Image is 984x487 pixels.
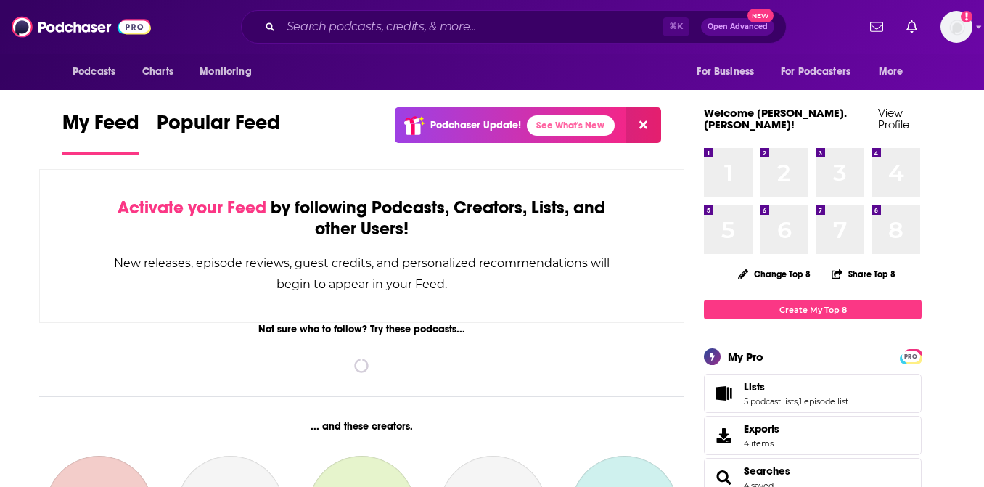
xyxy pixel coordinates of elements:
[869,58,922,86] button: open menu
[961,11,972,22] svg: Add a profile image
[686,58,772,86] button: open menu
[729,265,819,283] button: Change Top 8
[747,9,774,22] span: New
[241,10,787,44] div: Search podcasts, credits, & more...
[744,396,798,406] a: 5 podcast lists
[39,420,684,433] div: ... and these creators.
[39,323,684,335] div: Not sure who to follow? Try these podcasts...
[200,62,251,82] span: Monitoring
[879,62,903,82] span: More
[697,62,754,82] span: For Business
[118,197,266,218] span: Activate your Feed
[831,260,896,288] button: Share Top 8
[73,62,115,82] span: Podcasts
[901,15,923,39] a: Show notifications dropdown
[142,62,173,82] span: Charts
[902,351,919,361] a: PRO
[728,350,763,364] div: My Pro
[430,119,521,131] p: Podchaser Update!
[62,110,139,144] span: My Feed
[940,11,972,43] img: User Profile
[864,15,889,39] a: Show notifications dropdown
[157,110,280,144] span: Popular Feed
[940,11,972,43] button: Show profile menu
[709,425,738,446] span: Exports
[744,422,779,435] span: Exports
[663,17,689,36] span: ⌘ K
[704,106,847,131] a: Welcome [PERSON_NAME].[PERSON_NAME]!
[798,396,799,406] span: ,
[112,253,611,295] div: New releases, episode reviews, guest credits, and personalized recommendations will begin to appe...
[771,58,872,86] button: open menu
[189,58,270,86] button: open menu
[112,197,611,240] div: by following Podcasts, Creators, Lists, and other Users!
[62,110,139,155] a: My Feed
[744,465,790,478] a: Searches
[157,110,280,155] a: Popular Feed
[709,383,738,404] a: Lists
[704,416,922,455] a: Exports
[744,380,848,393] a: Lists
[704,300,922,319] a: Create My Top 8
[781,62,850,82] span: For Podcasters
[701,18,774,36] button: Open AdvancedNew
[62,58,134,86] button: open menu
[878,106,909,131] a: View Profile
[744,380,765,393] span: Lists
[281,15,663,38] input: Search podcasts, credits, & more...
[799,396,848,406] a: 1 episode list
[744,438,779,449] span: 4 items
[704,374,922,413] span: Lists
[12,13,151,41] img: Podchaser - Follow, Share and Rate Podcasts
[708,23,768,30] span: Open Advanced
[527,115,615,136] a: See What's New
[902,351,919,362] span: PRO
[133,58,182,86] a: Charts
[940,11,972,43] span: Logged in as heidi.egloff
